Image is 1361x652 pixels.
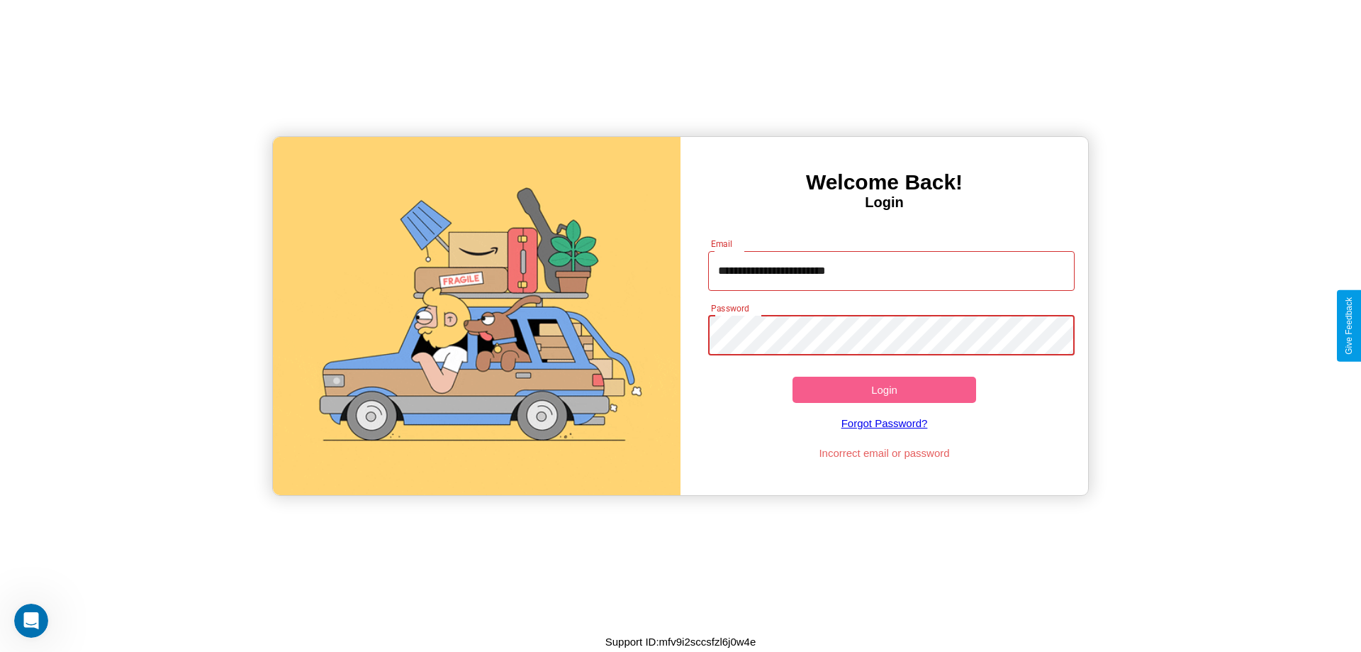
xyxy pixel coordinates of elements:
a: Forgot Password? [701,403,1068,443]
p: Incorrect email or password [701,443,1068,463]
p: Support ID: mfv9i2sccsfzl6j0w4e [605,632,756,651]
img: gif [273,137,680,495]
h4: Login [680,194,1088,211]
iframe: Intercom live chat [14,604,48,638]
h3: Welcome Back! [680,170,1088,194]
div: Give Feedback [1344,297,1354,355]
label: Email [711,238,733,250]
label: Password [711,302,749,314]
button: Login [792,377,976,403]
